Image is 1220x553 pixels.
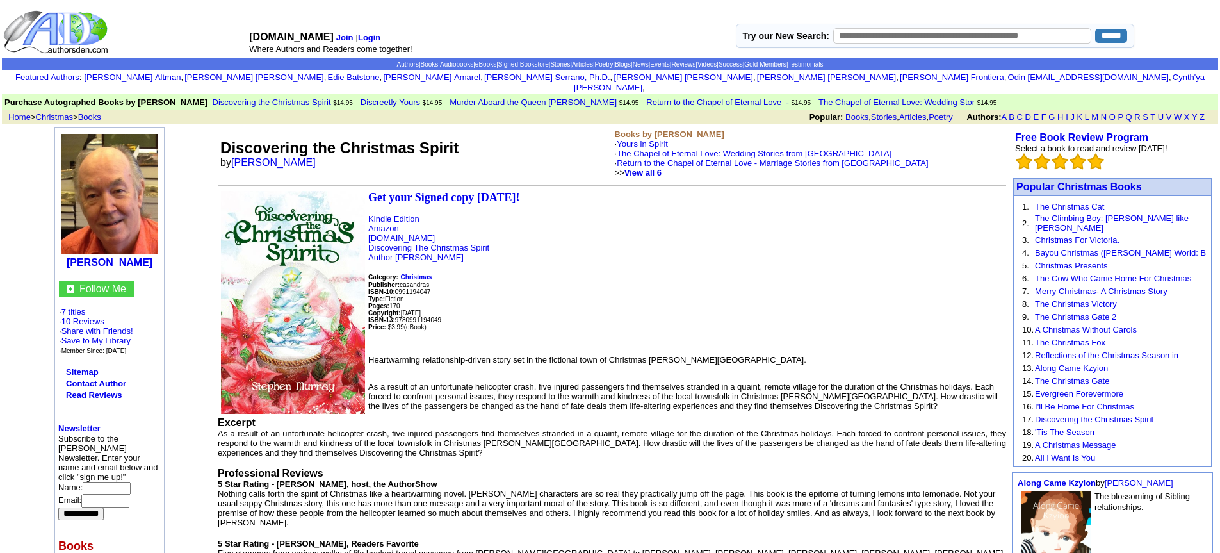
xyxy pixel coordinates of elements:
b: Type: [368,295,385,302]
a: 10 Reviews [61,317,104,326]
font: Fiction [368,295,403,302]
a: Signed Bookstore [498,61,549,68]
font: Excerpt [218,417,256,428]
b: Category: [368,274,398,281]
img: bigemptystars.png [1087,153,1104,170]
font: 9780991194049 [368,317,441,324]
a: [PERSON_NAME] Altman [84,72,181,82]
font: As a result of an unfortunate helicopter crash, five injured passengers find themselves stranded ... [368,382,998,411]
a: Cynth'ya [PERSON_NAME] [574,72,1205,92]
a: I [1066,112,1068,122]
a: P [1118,112,1123,122]
a: Join [336,33,354,42]
font: 2. [1022,219,1029,228]
span: $14.95 [791,99,811,106]
a: A Christmas Without Carols [1035,325,1137,334]
font: 13. [1022,363,1034,373]
a: [PERSON_NAME] [PERSON_NAME] [614,72,752,82]
a: Stories [871,112,897,122]
a: W [1174,112,1182,122]
a: Christmas [400,272,432,281]
font: Copyright: [368,310,401,317]
font: · [615,158,929,177]
b: Price: [368,324,386,331]
font: by [220,157,324,168]
a: Evergreen Forevermore [1035,389,1123,399]
a: Articles [572,61,593,68]
font: casandras [368,281,429,288]
a: Books [78,112,101,122]
a: eBooks [475,61,496,68]
font: Professional Reviews [218,468,323,479]
a: 'Tis The Season [1035,427,1094,437]
a: T [1150,112,1155,122]
b: Authors: [966,112,1001,122]
font: 1. [1022,202,1029,211]
a: Get your Signed copy [DATE]! [368,191,519,204]
font: 10. [1022,325,1034,334]
a: All I Want Is You [1035,453,1095,463]
img: gc.jpg [67,285,74,293]
font: 20. [1022,453,1034,463]
a: Reflections of the Christmas Season in [1035,351,1178,360]
font: 18. [1022,427,1034,437]
a: Odin [EMAIL_ADDRESS][DOMAIN_NAME] [1008,72,1169,82]
a: Follow Me [79,283,126,294]
font: [DATE] [401,310,421,317]
font: Discreetly Yours [361,97,420,107]
a: Christmas Presents [1035,261,1107,270]
span: $14.95 [977,99,997,106]
a: [PERSON_NAME] Frontiera [900,72,1004,82]
font: 15. [1022,389,1034,399]
img: bigemptystars.png [1052,153,1068,170]
font: Subscribe to the [PERSON_NAME] Newsletter. Enter your name and email below and click "sign me up!... [58,434,158,518]
a: 7 titles [61,307,86,317]
a: E [1033,112,1039,122]
a: J [1070,112,1075,122]
img: bigemptystars.png [1070,153,1086,170]
a: Discreetly Yours [361,96,420,107]
a: Stories [550,61,570,68]
font: [DOMAIN_NAME] [249,31,334,42]
b: View all 6 [624,168,662,177]
b: 5 Star Rating - [PERSON_NAME], Readers Favorite [218,539,419,549]
a: B [1009,112,1014,122]
font: Select a book to read and review [DATE]! [1015,144,1167,153]
b: 5 Star Rating - [PERSON_NAME], host, the AuthorShow [218,479,437,489]
font: Murder Aboard the Queen [PERSON_NAME] [450,97,617,107]
a: Books [421,61,439,68]
a: Testimonials [788,61,823,68]
img: 193620.jpg [61,134,158,254]
a: Q [1125,112,1132,122]
span: $14.95 [423,99,443,106]
a: Return to the Chapel of Eternal Love - Marriage Stories from [GEOGRAPHIC_DATA] [617,158,928,168]
a: Poetry [595,61,614,68]
a: [DOMAIN_NAME] [368,233,435,243]
font: 8. [1022,299,1029,309]
font: (eBook) [404,324,427,331]
a: D [1025,112,1030,122]
font: 3. [1022,235,1029,245]
font: by [1018,478,1173,488]
font: 9. [1022,312,1029,322]
a: N [1101,112,1107,122]
font: · · · [59,326,133,355]
font: Member Since: [DATE] [61,347,127,354]
a: [PERSON_NAME] Amarel [383,72,480,82]
font: >> [615,168,662,177]
a: Featured Authors [15,72,79,82]
label: Try our New Search: [743,31,829,41]
a: Author [PERSON_NAME] [368,252,464,262]
a: Blogs [615,61,631,68]
a: A [1002,112,1007,122]
font: 11. [1022,338,1034,347]
font: Discovering the Christmas Spirit [220,139,459,156]
a: Read Reviews [66,390,122,400]
b: ISBN-10: [368,288,395,295]
a: R [1134,112,1140,122]
a: The Christmas Gate 2 [1035,312,1116,322]
font: Return to the Chapel of Eternal Love - [646,97,789,107]
a: [PERSON_NAME] [67,257,152,268]
font: 170 [368,302,400,310]
a: Contact Author [66,379,126,388]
